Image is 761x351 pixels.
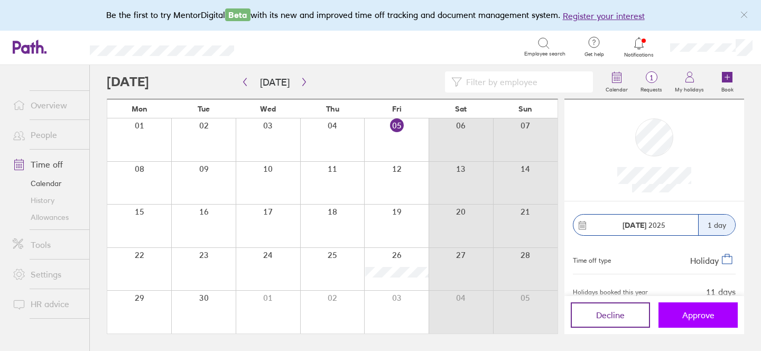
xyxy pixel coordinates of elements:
[4,95,89,116] a: Overview
[573,289,648,296] div: Holidays booked this year
[252,73,298,91] button: [DATE]
[596,310,625,320] span: Decline
[524,51,565,57] span: Employee search
[599,65,634,99] a: Calendar
[260,105,276,113] span: Wed
[706,287,736,297] div: 11 days
[326,105,339,113] span: Thu
[622,52,656,58] span: Notifications
[682,310,714,320] span: Approve
[4,124,89,145] a: People
[669,65,710,99] a: My holidays
[4,264,89,285] a: Settings
[658,302,738,328] button: Approve
[4,234,89,255] a: Tools
[599,84,634,93] label: Calendar
[225,8,250,21] span: Beta
[462,72,587,92] input: Filter by employee
[263,42,290,51] div: Search
[623,221,665,229] span: 2025
[634,73,669,82] span: 1
[577,51,611,58] span: Get help
[392,105,402,113] span: Fri
[106,8,655,22] div: Be the first to try MentorDigital with its new and improved time off tracking and document manage...
[4,192,89,209] a: History
[571,302,650,328] button: Decline
[690,255,719,266] span: Holiday
[518,105,532,113] span: Sun
[455,105,467,113] span: Sat
[4,175,89,192] a: Calendar
[634,84,669,93] label: Requests
[710,65,744,99] a: Book
[132,105,147,113] span: Mon
[573,253,611,265] div: Time off type
[715,84,740,93] label: Book
[198,105,210,113] span: Tue
[4,293,89,315] a: HR advice
[669,84,710,93] label: My holidays
[4,209,89,226] a: Allowances
[4,154,89,175] a: Time off
[563,10,645,22] button: Register your interest
[698,215,735,235] div: 1 day
[622,36,656,58] a: Notifications
[634,65,669,99] a: 1Requests
[623,220,646,230] strong: [DATE]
